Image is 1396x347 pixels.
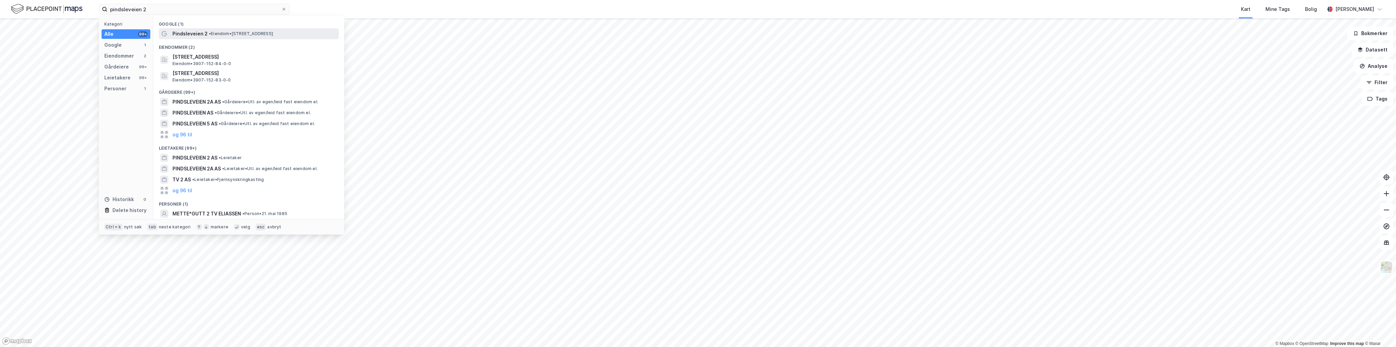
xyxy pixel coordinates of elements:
span: PINDSLEVEIEN 2A AS [172,98,221,106]
span: METTE*GUTT 2 TV ELIASSEN [172,210,241,218]
span: Gårdeiere • Utl. av egen/leid fast eiendom el. [215,110,311,116]
span: Pindsleveien 2 [172,30,208,38]
div: Personer (1) [153,196,344,208]
a: Improve this map [1330,341,1364,346]
a: Mapbox [1275,341,1294,346]
div: Gårdeiere (99+) [153,84,344,96]
div: 2 [142,53,148,59]
a: Mapbox homepage [2,337,32,345]
div: 99+ [138,31,148,37]
span: • [215,110,217,115]
div: Eiendommer (2) [153,39,344,51]
div: Kart [1241,5,1250,13]
button: og 96 til [172,131,192,139]
div: Kategori [104,21,150,27]
div: [PERSON_NAME] [1335,5,1374,13]
div: Bolig [1305,5,1317,13]
img: logo.f888ab2527a4732fd821a326f86c7f29.svg [11,3,82,15]
div: Eiendommer [104,52,134,60]
button: Tags [1362,92,1393,106]
span: TV 2 AS [172,176,191,184]
span: Leietaker [219,155,242,161]
div: 99+ [138,64,148,70]
span: • [192,177,194,182]
span: Leietaker • Utl. av egen/leid fast eiendom el. [222,166,318,171]
div: Ctrl + k [104,224,123,230]
div: Leietakere [104,74,131,82]
div: Leietakere (99+) [153,140,344,152]
span: • [219,121,221,126]
div: Historikk [104,195,134,203]
span: Gårdeiere • Utl. av egen/leid fast eiendom el. [219,121,315,126]
div: Mine Tags [1265,5,1290,13]
span: Gårdeiere • Utl. av egen/leid fast eiendom el. [222,99,318,105]
div: velg [241,224,250,230]
span: Leietaker • Fjernsynskringkasting [192,177,264,182]
input: Søk på adresse, matrikkel, gårdeiere, leietakere eller personer [107,4,281,14]
div: Delete history [112,206,147,214]
span: [STREET_ADDRESS] [172,53,336,61]
div: nytt søk [124,224,142,230]
div: tab [147,224,157,230]
button: Bokmerker [1347,27,1393,40]
div: 1 [142,86,148,91]
button: Analyse [1354,59,1393,73]
button: Datasett [1352,43,1393,57]
span: Eiendom • 3907-152-84-0-0 [172,61,231,66]
span: PINDSLEVEIEN 2 AS [172,154,217,162]
div: Alle [104,30,113,38]
div: Gårdeiere [104,63,129,71]
span: [STREET_ADDRESS] [172,69,336,77]
span: PINDSLEVEIEN AS [172,109,213,117]
img: Z [1380,261,1393,274]
span: • [222,166,224,171]
div: Kontrollprogram for chat [1362,314,1396,347]
div: neste kategori [159,224,191,230]
span: Eiendom • 3907-152-83-0-0 [172,77,231,83]
div: 1 [142,42,148,48]
div: 0 [142,197,148,202]
div: markere [211,224,228,230]
button: og 96 til [172,186,192,195]
span: • [219,155,221,160]
span: PINDSLEVEIEN 2A AS [172,165,221,173]
span: • [242,211,244,216]
button: Filter [1361,76,1393,89]
a: OpenStreetMap [1295,341,1329,346]
div: esc [256,224,266,230]
div: Google [104,41,122,49]
div: 99+ [138,75,148,80]
div: Personer [104,85,126,93]
span: • [209,31,211,36]
span: Person • 21. mai 1985 [242,211,287,216]
div: Google (1) [153,16,344,28]
span: • [222,99,224,104]
span: Eiendom • [STREET_ADDRESS] [209,31,273,36]
span: PINDSLEVEIEN 5 AS [172,120,217,128]
div: avbryt [267,224,281,230]
iframe: Chat Widget [1362,314,1396,347]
